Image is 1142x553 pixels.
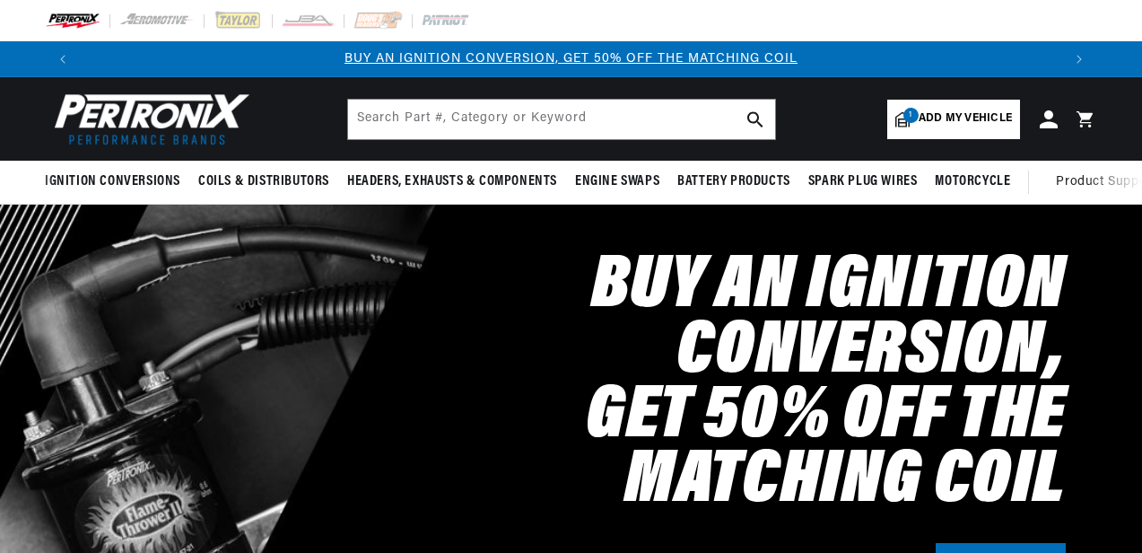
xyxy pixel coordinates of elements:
[198,172,329,191] span: Coils & Distributors
[338,161,566,203] summary: Headers, Exhausts & Components
[919,110,1012,127] span: Add my vehicle
[1061,41,1097,77] button: Translation missing: en.sections.announcements.next_announcement
[45,172,180,191] span: Ignition Conversions
[299,255,1066,514] h2: Buy an Ignition Conversion, Get 50% off the Matching Coil
[45,88,251,150] img: Pertronix
[668,161,799,203] summary: Battery Products
[566,161,668,203] summary: Engine Swaps
[926,161,1019,203] summary: Motorcycle
[799,161,927,203] summary: Spark Plug Wires
[348,100,775,139] input: Search Part #, Category or Keyword
[81,49,1061,69] div: 1 of 3
[189,161,338,203] summary: Coils & Distributors
[347,172,557,191] span: Headers, Exhausts & Components
[677,172,790,191] span: Battery Products
[575,172,659,191] span: Engine Swaps
[887,100,1020,139] a: 1Add my vehicle
[935,172,1010,191] span: Motorcycle
[81,49,1061,69] div: Announcement
[45,41,81,77] button: Translation missing: en.sections.announcements.previous_announcement
[808,172,918,191] span: Spark Plug Wires
[344,52,798,66] a: BUY AN IGNITION CONVERSION, GET 50% OFF THE MATCHING COIL
[903,108,919,123] span: 1
[45,161,189,203] summary: Ignition Conversions
[736,100,775,139] button: search button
